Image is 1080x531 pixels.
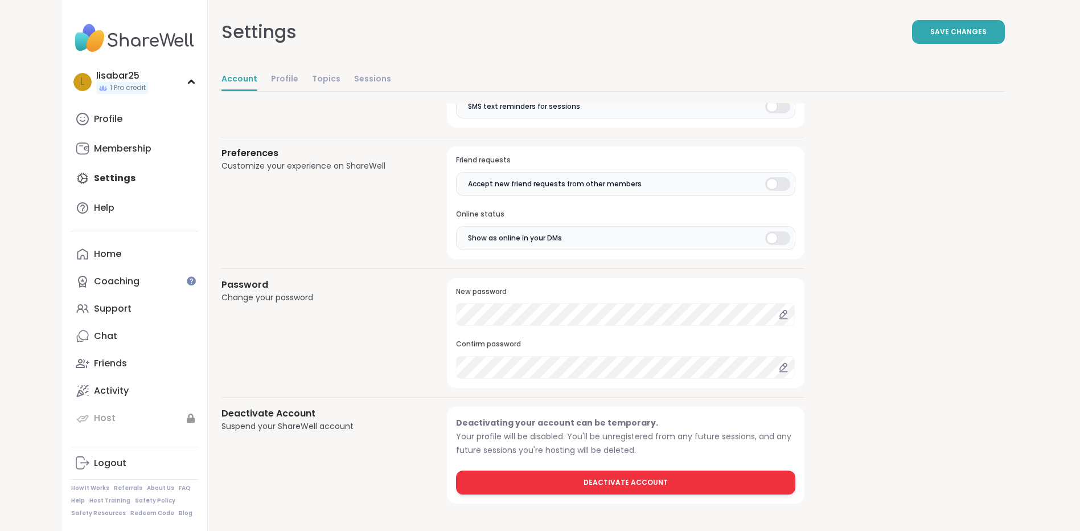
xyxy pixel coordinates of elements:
h3: Preferences [221,146,420,160]
a: Host [71,405,198,432]
a: Topics [312,68,340,91]
span: Deactivating your account can be temporary. [456,417,658,428]
a: Referrals [114,484,142,492]
a: About Us [147,484,174,492]
span: SMS text reminders for sessions [468,101,580,112]
div: Membership [94,142,151,155]
span: 1 Pro credit [110,83,146,93]
a: Coaching [71,268,198,295]
span: Accept new friend requests from other members [468,179,642,189]
h3: Friend requests [456,156,795,165]
span: Your profile will be disabled. You'll be unregistered from any future sessions, and any future se... [456,431,791,456]
div: Settings [221,18,297,46]
a: Safety Policy [135,497,175,505]
a: Profile [71,105,198,133]
div: Home [94,248,121,260]
a: Profile [271,68,298,91]
div: Support [94,303,132,315]
a: Account [221,68,257,91]
div: Change your password [221,292,420,304]
a: Home [71,240,198,268]
a: Help [71,194,198,222]
div: Suspend your ShareWell account [221,420,420,432]
img: ShareWell Nav Logo [71,18,198,58]
div: Help [94,202,114,214]
span: Show as online in your DMs [468,233,562,243]
a: Safety Resources [71,509,126,517]
button: Save Changes [912,20,1005,44]
iframe: Spotlight [187,276,196,285]
h3: Online status [456,210,795,219]
div: Friends [94,357,127,370]
a: Activity [71,377,198,405]
span: l [80,75,84,89]
a: Logout [71,450,198,477]
a: Sessions [354,68,391,91]
a: Chat [71,322,198,350]
a: Membership [71,135,198,162]
div: Customize your experience on ShareWell [221,160,420,172]
a: Support [71,295,198,322]
a: How It Works [71,484,109,492]
a: Host Training [89,497,130,505]
a: FAQ [179,484,191,492]
h3: Password [221,278,420,292]
h3: New password [456,287,795,297]
a: Redeem Code [130,509,174,517]
div: lisabar25 [96,70,148,82]
a: Help [71,497,85,505]
span: Save Changes [930,27,987,37]
div: Activity [94,385,129,397]
button: Deactivate Account [456,471,795,495]
a: Friends [71,350,198,377]
h3: Deactivate Account [221,407,420,420]
div: Coaching [94,275,139,288]
div: Chat [94,330,117,342]
h3: Confirm password [456,340,795,349]
span: Deactivate Account [584,477,668,488]
div: Profile [94,113,122,125]
div: Logout [94,457,126,469]
a: Blog [179,509,192,517]
div: Host [94,412,116,424]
